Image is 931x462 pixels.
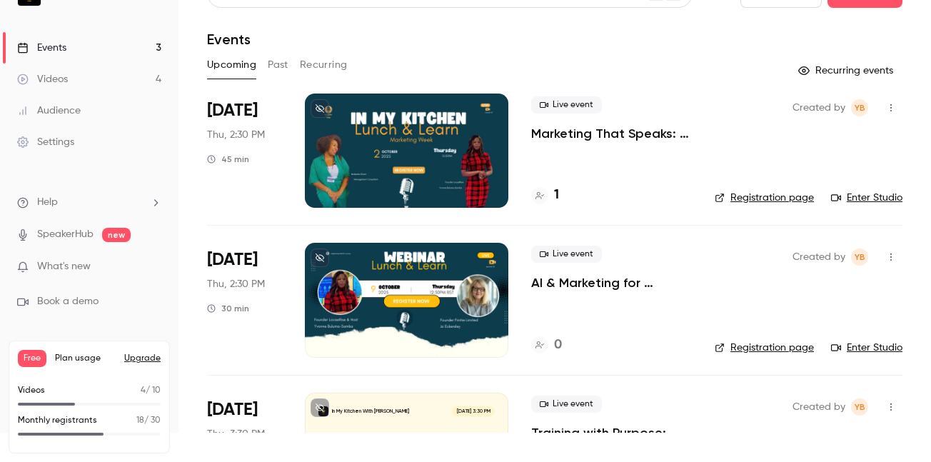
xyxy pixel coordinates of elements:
[207,248,258,271] span: [DATE]
[207,243,282,357] div: Oct 9 Thu, 12:30 PM (Europe/London)
[715,191,814,205] a: Registration page
[531,186,559,205] a: 1
[207,31,251,48] h1: Events
[124,353,161,364] button: Upgrade
[17,72,68,86] div: Videos
[141,384,161,397] p: / 10
[18,384,45,397] p: Videos
[531,246,602,263] span: Live event
[102,228,131,242] span: new
[831,341,902,355] a: Enter Studio
[332,408,409,415] p: In My Kitchen With [PERSON_NAME]
[37,259,91,274] span: What's new
[792,248,845,266] span: Created by
[18,350,46,367] span: Free
[207,427,265,441] span: Thu, 3:30 PM
[851,398,868,416] span: Yvonne Buluma-Samba
[207,154,249,165] div: 45 min
[17,135,74,149] div: Settings
[55,353,116,364] span: Plan usage
[18,414,97,427] p: Monthly registrants
[207,54,256,76] button: Upcoming
[855,248,865,266] span: YB
[851,99,868,116] span: Yvonne Buluma-Samba
[855,99,865,116] span: YB
[207,99,258,122] span: [DATE]
[531,424,692,441] a: Training with Purpose: The Power of Recognised Learning for Educators
[141,386,146,395] span: 4
[17,41,66,55] div: Events
[37,294,99,309] span: Book a demo
[831,191,902,205] a: Enter Studio
[207,94,282,208] div: Oct 2 Thu, 12:30 PM (Europe/London)
[531,125,692,142] a: Marketing That Speaks: How to Research Strategically
[207,277,265,291] span: Thu, 2:30 PM
[17,195,161,210] li: help-dropdown-opener
[792,99,845,116] span: Created by
[531,96,602,114] span: Live event
[207,303,249,314] div: 30 min
[792,398,845,416] span: Created by
[531,336,562,355] a: 0
[37,195,58,210] span: Help
[136,414,161,427] p: / 30
[792,59,902,82] button: Recurring events
[715,341,814,355] a: Registration page
[207,128,265,142] span: Thu, 2:30 PM
[207,398,258,421] span: [DATE]
[531,274,692,291] a: AI & Marketing for Businesses
[554,186,559,205] h4: 1
[136,416,144,425] span: 18
[300,54,348,76] button: Recurring
[531,396,602,413] span: Live event
[37,227,94,242] a: SpeakerHub
[855,398,865,416] span: YB
[554,336,562,355] h4: 0
[268,54,288,76] button: Past
[17,104,81,118] div: Audience
[452,406,494,416] span: [DATE] 3:30 PM
[851,248,868,266] span: Yvonne Buluma-Samba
